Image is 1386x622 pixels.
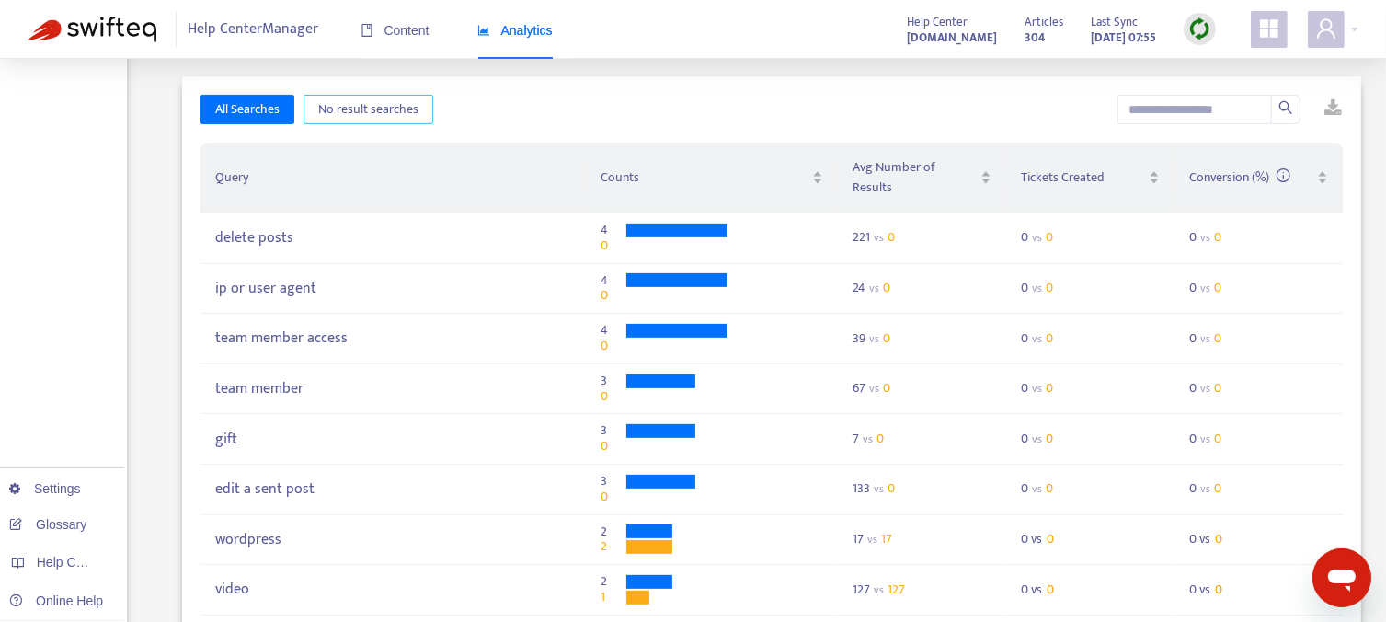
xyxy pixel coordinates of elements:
div: 0 [1021,281,1053,296]
span: vs [874,228,884,247]
span: 0 [1046,478,1053,499]
span: 0 [1214,478,1221,499]
div: 221 [853,230,895,246]
img: Swifteq [28,17,156,42]
span: 0 [601,389,619,405]
span: 0 [1047,582,1054,598]
span: 0 [1046,428,1053,449]
span: area-chart [477,24,490,37]
span: No result searches [318,99,418,120]
div: team member [215,380,570,397]
span: vs [1200,329,1210,348]
span: 17 [881,528,892,549]
span: appstore [1258,17,1280,40]
div: team member access [215,329,570,347]
th: Counts [586,143,839,213]
strong: [DOMAIN_NAME] [907,28,997,48]
div: edit a sent post [215,480,570,498]
span: vs [1200,228,1210,247]
span: vs [1032,279,1042,297]
th: Query [200,143,585,213]
span: vs [869,329,879,348]
span: 3 [601,423,619,439]
span: 0 [876,428,884,449]
div: 0 [1189,331,1221,347]
span: vs [863,430,873,448]
div: 17 [853,532,892,547]
span: vs [869,379,879,397]
button: All Searches [200,95,294,124]
th: Tickets Created [1006,143,1174,213]
span: vs [1200,279,1210,297]
span: 0 [601,238,619,254]
div: 7 [853,432,884,447]
div: 0 [1021,230,1053,246]
a: [DOMAIN_NAME] [907,27,997,48]
th: Avg Number of Results [838,143,1006,213]
div: delete posts [215,229,570,247]
div: ip or user agent [215,280,570,297]
span: 4 [601,223,619,238]
div: 39 [853,331,890,347]
div: 0 [1021,331,1053,347]
button: No result searches [304,95,433,124]
div: 0 vs [1189,532,1328,547]
span: Last Sync [1091,12,1138,32]
span: 0 [883,277,890,298]
div: 0 [1021,381,1053,397]
span: vs [1032,479,1042,498]
span: 2 [601,539,619,555]
span: vs [1032,228,1042,247]
span: vs [867,530,877,548]
span: Help Center Manager [189,12,319,47]
div: wordpress [215,531,570,548]
span: 3 [601,474,619,490]
span: 4 [601,323,619,339]
a: Online Help [9,593,103,608]
span: Analytics [477,23,553,38]
div: video [215,581,570,598]
span: 4 [601,273,619,289]
span: 0 [601,288,619,304]
span: 0 [1046,226,1053,248]
div: 0 [1021,481,1053,497]
span: vs [1032,430,1042,448]
span: Help Center [907,12,968,32]
div: 0 [1189,481,1221,497]
span: 1 [601,590,619,605]
img: sync.dc5367851b00ba804db3.png [1188,17,1211,40]
span: 0 [1214,328,1221,349]
a: Glossary [9,517,86,532]
div: 67 [853,381,890,397]
span: search [1278,100,1293,115]
div: 0 vs [1021,582,1160,598]
span: 0 [601,490,619,505]
div: 0 [1189,281,1221,296]
div: 0 [1189,381,1221,397]
div: 0 vs [1189,582,1328,598]
span: All Searches [215,99,280,120]
div: 24 [853,281,890,296]
a: Settings [9,481,81,496]
span: vs [1200,379,1210,397]
span: 0 [883,377,890,398]
span: 0 [883,328,890,349]
span: 0 [1046,377,1053,398]
span: 0 [601,439,619,455]
div: 0 [1189,230,1221,246]
span: Counts [601,167,809,188]
div: 133 [853,481,895,497]
span: 2 [601,574,619,590]
span: Avg Number of Results [853,157,977,198]
div: 127 [853,582,905,598]
span: 0 [1214,377,1221,398]
div: gift [215,431,570,448]
span: 0 [1046,277,1053,298]
span: 0 [888,226,895,248]
span: vs [874,581,884,599]
strong: [DATE] 07:55 [1091,28,1156,48]
span: 127 [888,579,905,600]
span: vs [869,279,879,297]
span: book [361,24,373,37]
div: 0 [1021,432,1053,447]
